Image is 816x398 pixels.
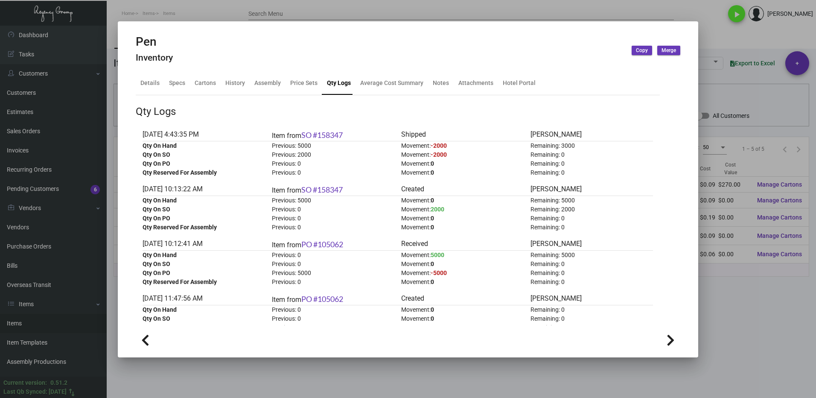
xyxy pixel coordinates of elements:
[225,79,245,88] div: History
[636,47,648,54] span: Copy
[272,214,394,223] div: Previous: 0
[272,141,394,150] div: Previous: 5000
[401,223,524,232] div: Movement:
[431,160,434,167] span: 0
[401,168,524,177] div: Movement:
[401,159,524,168] div: Movement:
[530,278,653,287] div: Remaining: 0
[431,278,434,285] span: 0
[301,240,343,249] a: PO #105062
[143,168,265,177] div: Qty Reserved For Assembly
[136,35,173,49] h2: Pen
[143,129,265,141] div: [DATE] 4:43:35 PM
[143,196,265,205] div: Qty On Hand
[143,305,265,314] div: Qty On Hand
[143,278,265,287] div: Qty Reserved For Assembly
[530,205,653,214] div: Remaining: 2000
[530,269,653,278] div: Remaining: 0
[143,239,265,250] div: [DATE] 10:12:41 AM
[3,387,67,396] div: Last Qb Synced: [DATE]
[327,79,351,88] div: Qty Logs
[272,150,394,159] div: Previous: 2000
[301,130,343,140] a: SO #158347
[272,260,394,269] div: Previous: 0
[401,314,524,323] div: Movement:
[530,150,653,159] div: Remaining: 0
[136,53,173,63] h4: Inventory
[530,323,653,332] div: Remaining: 5000
[530,239,653,250] div: [PERSON_NAME]
[143,223,265,232] div: Qty Reserved For Assembly
[272,251,394,260] div: Previous: 0
[530,251,653,260] div: Remaining: 5000
[431,206,444,213] span: 2000
[401,293,524,305] div: Created
[143,260,265,269] div: Qty On SO
[401,269,524,278] div: Movement:
[143,314,265,323] div: Qty On SO
[143,141,265,150] div: Qty On Hand
[431,151,447,158] span: -2000
[530,168,653,177] div: Remaining: 0
[530,196,653,205] div: Remaining: 5000
[360,79,423,88] div: Average Cost Summary
[431,169,434,176] span: 0
[272,159,394,168] div: Previous: 0
[530,159,653,168] div: Remaining: 0
[272,223,394,232] div: Previous: 0
[50,378,67,387] div: 0.51.2
[301,185,343,194] a: SO #158347
[272,269,394,278] div: Previous: 5000
[143,293,265,305] div: [DATE] 11:47:56 AM
[3,378,47,387] div: Current version:
[401,141,524,150] div: Movement:
[662,47,676,54] span: Merge
[143,269,265,278] div: Qty On PO
[530,293,653,305] div: [PERSON_NAME]
[272,278,394,287] div: Previous: 0
[431,324,444,331] span: 5000
[272,293,394,305] div: Item from
[136,104,176,119] div: Qty Logs
[431,215,434,222] span: 0
[503,79,536,88] div: Hotel Portal
[272,168,394,177] div: Previous: 0
[433,79,449,88] div: Notes
[143,159,265,168] div: Qty On PO
[431,260,434,267] span: 0
[530,184,653,196] div: [PERSON_NAME]
[272,305,394,314] div: Previous: 0
[431,252,444,258] span: 5000
[401,214,524,223] div: Movement:
[290,79,318,88] div: Price Sets
[401,305,524,314] div: Movement:
[143,150,265,159] div: Qty On SO
[272,129,394,141] div: Item from
[401,251,524,260] div: Movement:
[530,129,653,141] div: [PERSON_NAME]
[401,278,524,287] div: Movement:
[254,79,281,88] div: Assembly
[401,205,524,214] div: Movement:
[272,239,394,250] div: Item from
[657,46,680,55] button: Merge
[431,315,434,322] span: 0
[632,46,652,55] button: Copy
[530,214,653,223] div: Remaining: 0
[401,260,524,269] div: Movement:
[272,184,394,196] div: Item from
[530,223,653,232] div: Remaining: 0
[169,79,185,88] div: Specs
[401,150,524,159] div: Movement:
[401,184,524,196] div: Created
[195,79,216,88] div: Cartons
[301,294,343,304] a: PO #105062
[401,323,524,332] div: Movement:
[431,306,434,313] span: 0
[530,305,653,314] div: Remaining: 0
[140,79,160,88] div: Details
[143,323,265,332] div: Qty On PO
[401,196,524,205] div: Movement:
[272,323,394,332] div: Previous: 0
[272,314,394,323] div: Previous: 0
